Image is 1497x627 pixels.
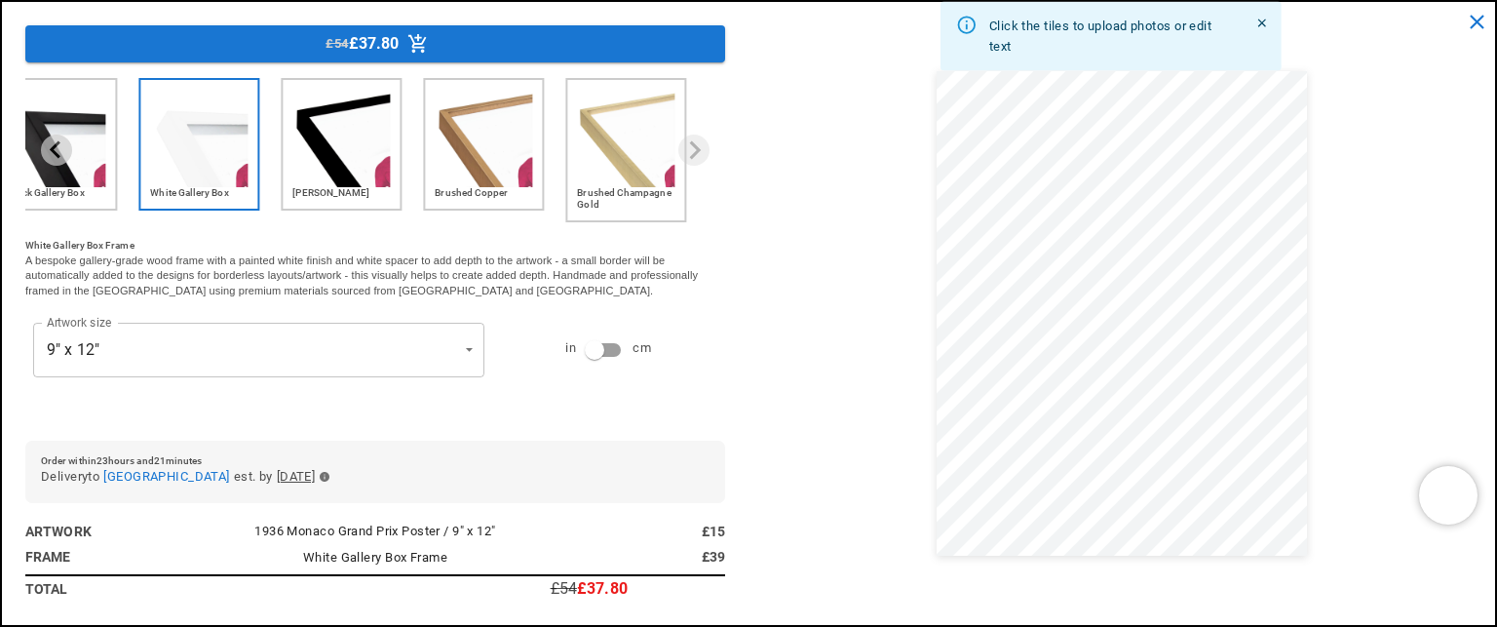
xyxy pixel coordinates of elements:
div: Frame Option [25,78,725,222]
span: Delivery to [41,466,99,488]
span: est. by [234,466,273,488]
h6: Order within 23 hours and 21 minutes [41,456,710,466]
table: simple table [25,519,725,602]
h6: £15 [551,521,726,542]
p: £54 [551,581,577,597]
button: [GEOGRAPHIC_DATA] [103,466,229,488]
p: A bespoke gallery-grade wood frame with a painted white finish and white spacer to add depth to t... [25,254,725,299]
h6: Black Gallery Box [8,187,105,199]
span: [GEOGRAPHIC_DATA] [103,469,229,484]
span: £54 [326,33,348,55]
li: 6 of 6 [565,78,692,222]
span: cm [633,337,651,359]
li: 4 of 6 [281,78,407,222]
div: Menu buttons [25,25,725,62]
h6: Brushed Champagne Gold [577,187,674,211]
h6: £39 [551,546,726,568]
span: White Gallery Box Frame [303,550,447,565]
h6: White Gallery Box Frame [25,238,725,254]
span: Click the tiles to upload photos or edit text [989,18,1211,54]
h6: White Gallery Box [150,187,248,199]
button: Previous slide [41,135,72,166]
p: £37.80 [577,581,628,597]
h6: [PERSON_NAME] [292,187,390,199]
label: Artwork size [47,314,111,331]
button: Close [1250,11,1274,34]
span: in [565,337,576,359]
button: Next slide [678,135,710,166]
button: close [1457,2,1497,42]
p: £37.80 [349,36,400,52]
h6: Brushed Copper [435,187,532,199]
li: 3 of 6 [138,78,265,222]
h6: Total [25,578,201,600]
h6: Frame [25,546,201,568]
div: 9" x 12" [33,323,484,377]
span: 1936 Monaco Grand Prix Poster / 9" x 12" [254,524,495,538]
h6: Artwork [25,521,201,542]
li: 5 of 6 [423,78,550,222]
span: [DATE] [277,466,316,488]
button: £54£37.80 [25,25,725,62]
iframe: Chatra live chat [1419,466,1478,525]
